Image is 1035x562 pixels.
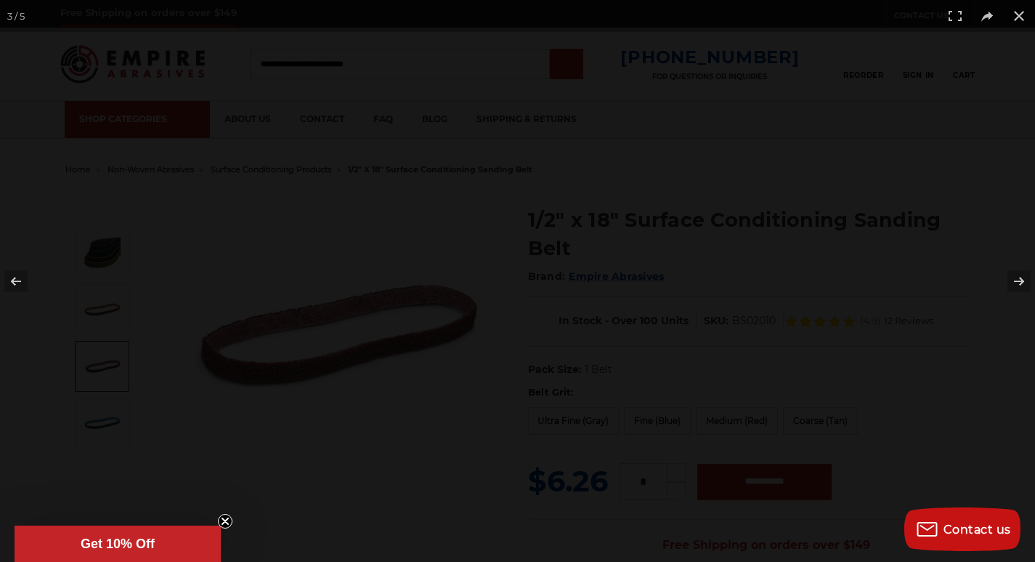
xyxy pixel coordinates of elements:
span: Get 10% Off [81,537,155,551]
button: Close teaser [218,514,232,529]
div: Get 10% OffClose teaser [15,526,221,562]
button: Next (arrow right) [984,245,1035,318]
button: Contact us [904,507,1020,551]
span: Contact us [943,523,1011,537]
